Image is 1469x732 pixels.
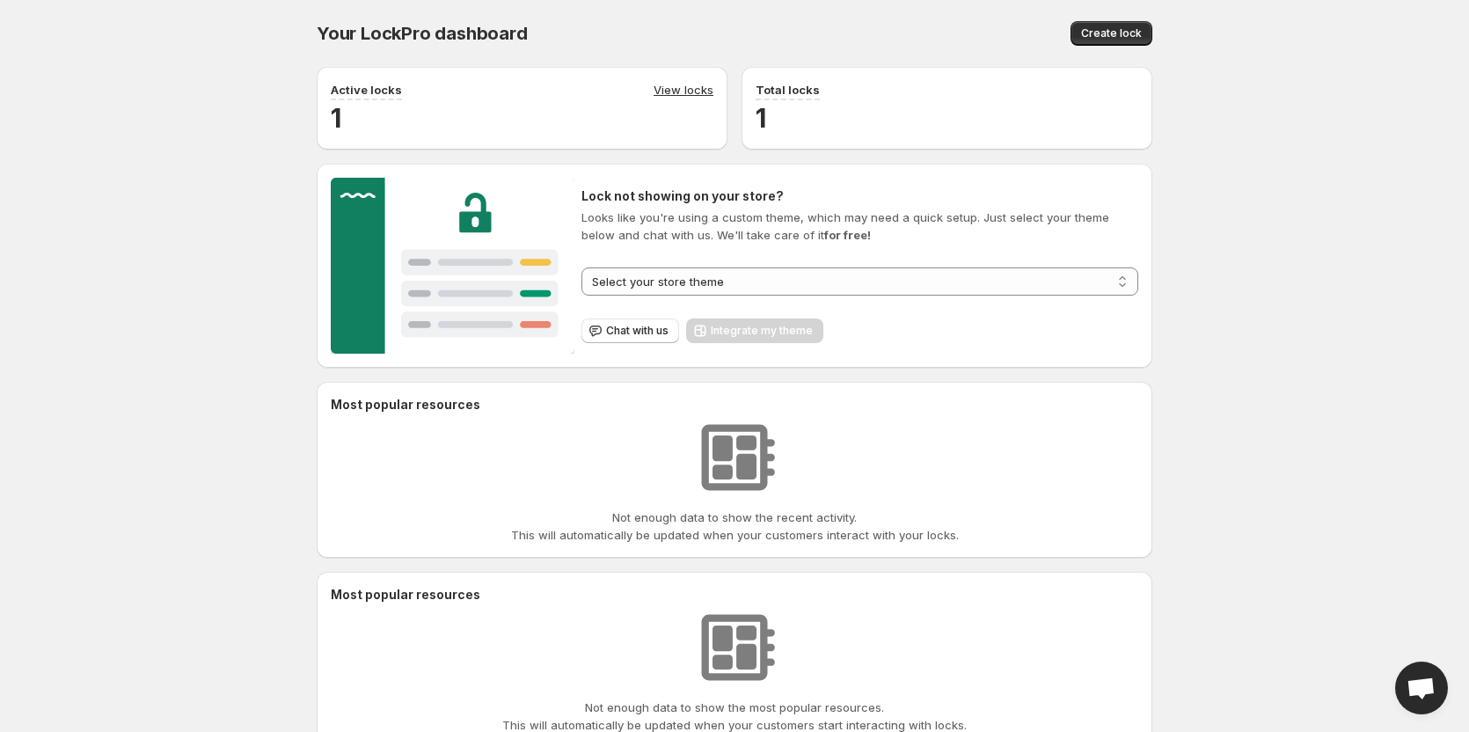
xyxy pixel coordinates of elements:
[1081,26,1142,40] span: Create lock
[331,586,1138,604] h2: Most popular resources
[824,228,871,242] strong: for free!
[581,209,1138,244] p: Looks like you're using a custom theme, which may need a quick setup. Just select your theme belo...
[654,81,713,100] a: View locks
[581,318,679,343] button: Chat with us
[606,324,669,338] span: Chat with us
[756,81,820,99] p: Total locks
[511,509,959,544] p: Not enough data to show the recent activity. This will automatically be updated when your custome...
[331,178,574,354] img: Customer support
[317,23,528,44] span: Your LockPro dashboard
[756,100,1138,135] h2: 1
[691,414,778,501] img: No resources found
[331,100,713,135] h2: 1
[331,81,402,99] p: Active locks
[1395,662,1448,714] a: Open chat
[1071,21,1152,46] button: Create lock
[581,187,1138,205] h2: Lock not showing on your store?
[331,396,1138,414] h2: Most popular resources
[691,604,778,692] img: No resources found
